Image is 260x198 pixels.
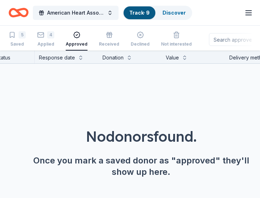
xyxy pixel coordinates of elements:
[131,28,150,51] button: Declined
[37,41,54,47] div: Applied
[161,41,192,47] div: Not interested
[161,28,192,51] button: Not interested
[66,28,87,51] button: Approved
[19,31,26,38] div: 5
[33,6,119,20] button: American Heart Association 2025 Heart Walk
[47,31,54,38] div: 4
[131,41,150,47] div: Declined
[28,126,254,146] div: No donors found.
[9,4,29,21] a: Home
[39,53,75,62] div: Response date
[123,6,192,20] button: Track· 9Discover
[99,41,119,47] div: Received
[9,41,26,47] div: Saved
[166,53,179,62] div: Value
[99,28,119,51] button: Received
[129,10,150,16] a: Track· 9
[37,28,54,51] button: 4Applied
[162,10,186,16] a: Discover
[66,41,87,47] div: Approved
[102,53,124,62] div: Donation
[28,155,254,178] div: Once you mark a saved donor as "approved" they'll show up here.
[9,28,26,51] button: 5Saved
[47,9,104,17] span: American Heart Association 2025 Heart Walk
